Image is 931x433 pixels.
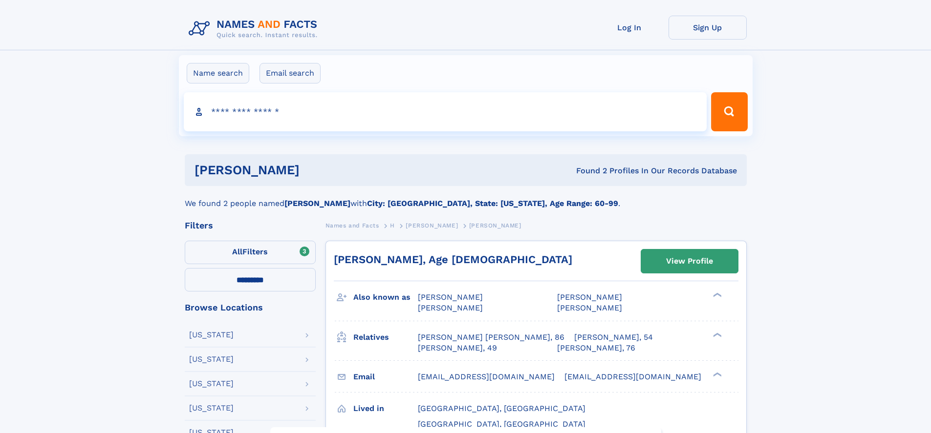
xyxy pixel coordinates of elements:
[367,199,618,208] b: City: [GEOGRAPHIC_DATA], State: [US_STATE], Age Range: 60-99
[189,331,234,339] div: [US_STATE]
[189,380,234,388] div: [US_STATE]
[187,63,249,83] label: Name search
[260,63,321,83] label: Email search
[189,355,234,363] div: [US_STATE]
[353,289,418,306] h3: Also known as
[334,253,572,266] a: [PERSON_NAME], Age [DEMOGRAPHIC_DATA]
[390,219,395,231] a: H
[711,292,722,298] div: ❯
[418,332,564,343] a: [PERSON_NAME] [PERSON_NAME], 86
[185,16,325,42] img: Logo Names and Facts
[711,331,722,338] div: ❯
[557,292,622,302] span: [PERSON_NAME]
[406,222,458,229] span: [PERSON_NAME]
[185,303,316,312] div: Browse Locations
[185,241,316,264] label: Filters
[574,332,653,343] a: [PERSON_NAME], 54
[557,303,622,312] span: [PERSON_NAME]
[325,219,379,231] a: Names and Facts
[711,371,722,377] div: ❯
[185,186,747,209] div: We found 2 people named with .
[666,250,713,272] div: View Profile
[669,16,747,40] a: Sign Up
[195,164,438,176] h1: [PERSON_NAME]
[564,372,701,381] span: [EMAIL_ADDRESS][DOMAIN_NAME]
[353,369,418,385] h3: Email
[418,372,555,381] span: [EMAIL_ADDRESS][DOMAIN_NAME]
[232,247,242,256] span: All
[418,343,497,353] a: [PERSON_NAME], 49
[353,329,418,346] h3: Relatives
[711,92,747,131] button: Search Button
[557,343,635,353] a: [PERSON_NAME], 76
[641,249,738,273] a: View Profile
[418,404,585,413] span: [GEOGRAPHIC_DATA], [GEOGRAPHIC_DATA]
[353,400,418,417] h3: Lived in
[469,222,521,229] span: [PERSON_NAME]
[185,221,316,230] div: Filters
[284,199,350,208] b: [PERSON_NAME]
[418,292,483,302] span: [PERSON_NAME]
[418,303,483,312] span: [PERSON_NAME]
[590,16,669,40] a: Log In
[418,419,585,429] span: [GEOGRAPHIC_DATA], [GEOGRAPHIC_DATA]
[390,222,395,229] span: H
[189,404,234,412] div: [US_STATE]
[184,92,707,131] input: search input
[406,219,458,231] a: [PERSON_NAME]
[438,165,737,176] div: Found 2 Profiles In Our Records Database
